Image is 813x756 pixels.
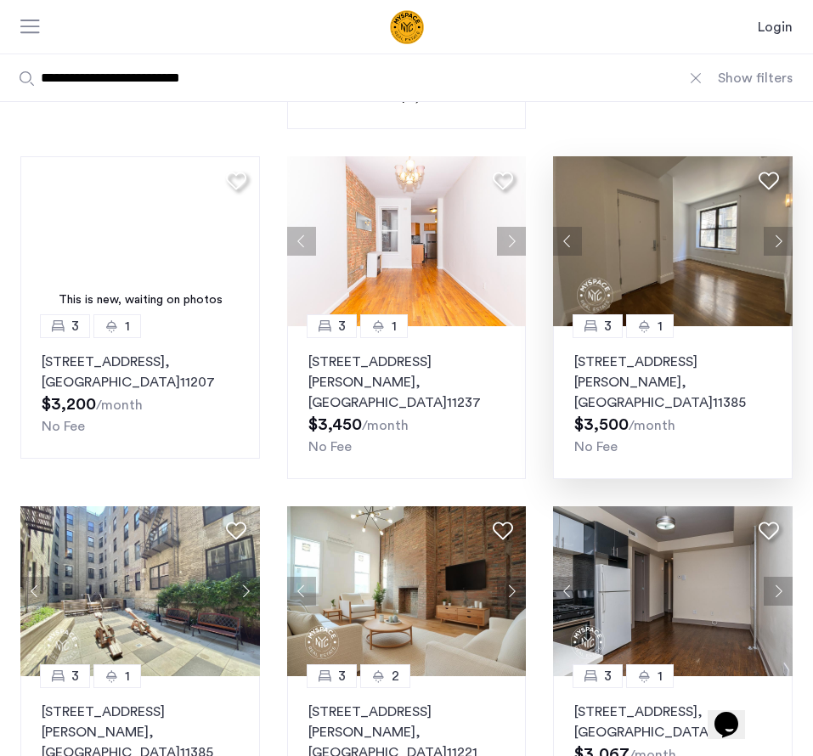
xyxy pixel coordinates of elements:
[629,419,675,432] sub: /month
[658,316,663,336] span: 1
[553,156,793,326] img: 22_638507147793490982.png
[497,227,526,256] button: Next apartment
[125,316,130,336] span: 1
[553,506,793,676] img: 1997_638385350848068850.png
[287,227,316,256] button: Previous apartment
[42,352,239,392] p: [STREET_ADDRESS] 11207
[758,17,793,37] a: Login
[287,156,527,326] img: 1997_638234019772036342.jpeg
[308,440,352,454] span: No Fee
[324,10,490,44] img: logo
[553,326,793,479] a: 31[STREET_ADDRESS][PERSON_NAME], [GEOGRAPHIC_DATA]11385No Fee
[287,326,527,479] a: 31[STREET_ADDRESS][PERSON_NAME], [GEOGRAPHIC_DATA]11237No Fee
[764,577,793,606] button: Next apartment
[392,666,399,686] span: 2
[764,227,793,256] button: Next apartment
[574,352,771,413] p: [STREET_ADDRESS][PERSON_NAME] 11385
[553,577,582,606] button: Previous apartment
[287,577,316,606] button: Previous apartment
[324,10,490,44] a: Cazamio Logo
[553,227,582,256] button: Previous apartment
[42,420,85,433] span: No Fee
[96,398,143,412] sub: /month
[308,416,362,433] span: $3,450
[392,316,397,336] span: 1
[658,666,663,686] span: 1
[125,666,130,686] span: 1
[604,666,612,686] span: 3
[231,577,260,606] button: Next apartment
[20,577,49,606] button: Previous apartment
[71,666,79,686] span: 3
[574,702,771,742] p: [STREET_ADDRESS] 11221
[20,506,260,676] img: 22_638507147567513042.png
[574,416,629,433] span: $3,500
[20,326,260,459] a: 31[STREET_ADDRESS], [GEOGRAPHIC_DATA]11207No Fee
[287,506,527,676] img: 8515455b-be52-4141-8a40-4c35d33cf98b_638919958565368626.jpeg
[497,577,526,606] button: Next apartment
[308,352,505,413] p: [STREET_ADDRESS][PERSON_NAME] 11237
[338,666,346,686] span: 3
[42,396,96,413] span: $3,200
[338,316,346,336] span: 3
[29,291,251,309] div: This is new, waiting on photos
[20,156,260,326] a: This is new, waiting on photos
[362,419,409,432] sub: /month
[718,68,793,88] button: Show or hide filters
[20,156,260,326] img: 1.gif
[574,440,618,454] span: No Fee
[708,688,762,739] iframe: chat widget
[604,316,612,336] span: 3
[71,316,79,336] span: 3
